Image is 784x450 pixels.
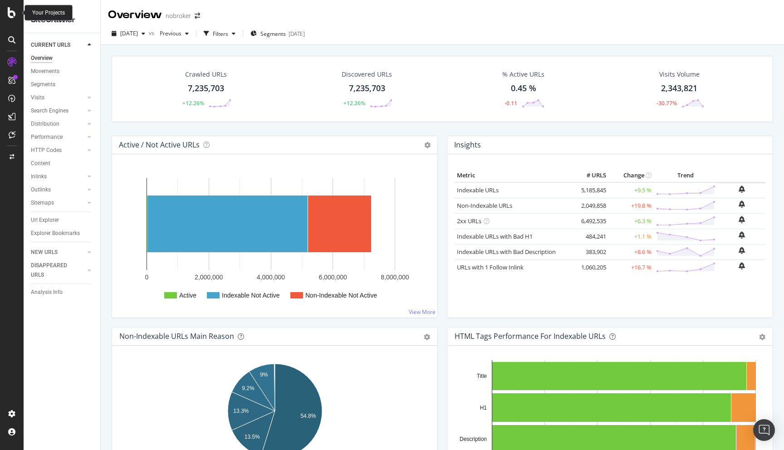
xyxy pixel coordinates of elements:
[31,198,85,208] a: Sitemaps
[454,139,481,151] h4: Insights
[31,288,63,297] div: Analysis Info
[31,93,85,103] a: Visits
[195,13,200,19] div: arrow-right-arrow-left
[31,248,58,257] div: NEW URLS
[31,172,47,181] div: Inlinks
[31,54,94,63] a: Overview
[457,248,556,256] a: Indexable URLs with Bad Description
[511,83,536,94] div: 0.45 %
[739,247,745,254] div: bell-plus
[572,213,608,229] td: 6,492,535
[31,229,80,238] div: Explorer Bookmarks
[195,274,223,281] text: 2,000,000
[661,83,697,94] div: 2,343,821
[31,229,94,238] a: Explorer Bookmarks
[166,11,191,20] div: nobroker
[572,229,608,244] td: 484,241
[659,70,700,79] div: Visits Volume
[572,259,608,275] td: 1,060,205
[119,332,234,341] div: Non-Indexable URLs Main Reason
[31,132,85,142] a: Performance
[119,139,200,151] h4: Active / Not Active URLs
[108,26,149,41] button: [DATE]
[505,99,517,107] div: -0.11
[242,385,255,391] text: 9.2%
[409,308,436,316] a: View More
[245,434,260,440] text: 13.5%
[31,106,69,116] div: Search Engines
[31,198,54,208] div: Sitemaps
[179,292,196,299] text: Active
[31,106,85,116] a: Search Engines
[31,67,94,76] a: Movements
[31,93,44,103] div: Visits
[156,29,181,37] span: Previous
[759,334,765,340] div: gear
[572,169,608,182] th: # URLS
[739,186,745,193] div: bell-plus
[149,29,156,37] span: vs
[381,274,409,281] text: 8,000,000
[31,185,85,195] a: Outlinks
[608,259,654,275] td: +16.7 %
[572,244,608,259] td: 383,902
[572,198,608,213] td: 2,049,858
[31,146,62,155] div: HTTP Codes
[457,232,533,240] a: Indexable URLs with Bad H1
[739,201,745,208] div: bell-plus
[31,159,94,168] a: Content
[31,288,94,297] a: Analysis Info
[343,99,365,107] div: +12.26%
[424,142,431,148] i: Options
[260,372,268,378] text: 9%
[31,80,94,89] a: Segments
[608,213,654,229] td: +6.3 %
[319,274,347,281] text: 6,000,000
[31,261,77,280] div: DISAPPEARED URLS
[457,263,524,271] a: URLs with 1 Follow Inlink
[31,119,59,129] div: Distribution
[480,405,487,411] text: H1
[233,408,249,414] text: 13.3%
[31,54,53,63] div: Overview
[31,159,50,168] div: Content
[31,146,85,155] a: HTTP Codes
[457,217,481,225] a: 2xx URLs
[200,26,239,41] button: Filters
[31,67,59,76] div: Movements
[31,40,70,50] div: CURRENT URLS
[31,261,85,280] a: DISAPPEARED URLS
[119,169,430,310] svg: A chart.
[608,169,654,182] th: Change
[31,215,94,225] a: Url Explorer
[457,201,512,210] a: Non-Indexable URLs
[608,244,654,259] td: +8.6 %
[185,70,227,79] div: Crawled URLs
[145,274,149,281] text: 0
[257,274,285,281] text: 4,000,000
[108,7,162,23] div: Overview
[300,413,316,419] text: 54.8%
[739,231,745,239] div: bell-plus
[31,132,63,142] div: Performance
[31,172,85,181] a: Inlinks
[31,40,85,50] a: CURRENT URLS
[457,186,499,194] a: Indexable URLs
[657,99,677,107] div: -30.77%
[739,262,745,269] div: bell-plus
[424,334,430,340] div: gear
[305,292,377,299] text: Non-Indexable Not Active
[188,83,224,94] div: 7,235,703
[213,30,228,38] div: Filters
[222,292,280,299] text: Indexable Not Active
[182,99,204,107] div: +12.26%
[120,29,138,37] span: 2025 Sep. 1st
[572,182,608,198] td: 5,185,845
[455,332,606,341] div: HTML Tags Performance for Indexable URLs
[32,9,65,17] div: Your Projects
[753,419,775,441] div: Open Intercom Messenger
[31,215,59,225] div: Url Explorer
[654,169,718,182] th: Trend
[502,70,544,79] div: % Active URLs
